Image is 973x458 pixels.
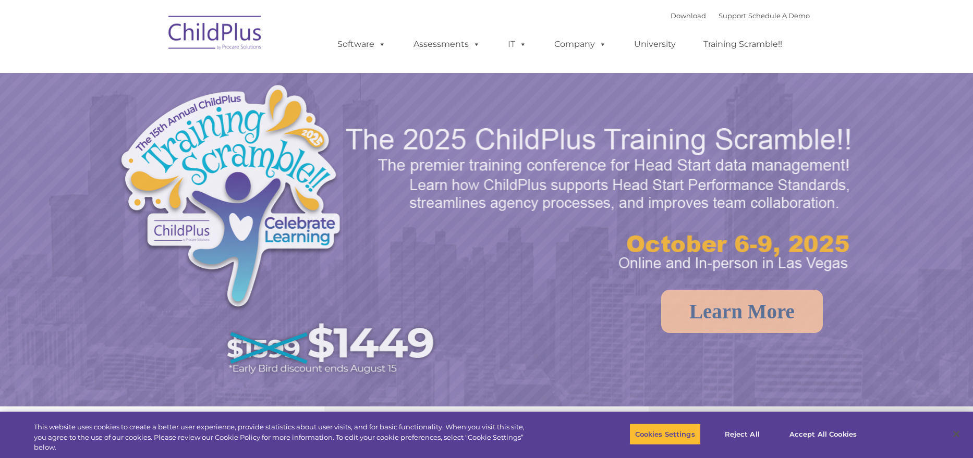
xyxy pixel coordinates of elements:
a: Software [327,34,396,55]
a: IT [497,34,537,55]
a: Training Scramble!! [693,34,793,55]
button: Accept All Cookies [784,423,862,445]
div: This website uses cookies to create a better user experience, provide statistics about user visit... [34,422,535,453]
a: Schedule A Demo [748,11,810,20]
button: Reject All [710,423,775,445]
a: Assessments [403,34,491,55]
button: Close [945,423,968,445]
a: Learn More [661,290,823,333]
img: ChildPlus by Procare Solutions [163,8,267,60]
font: | [671,11,810,20]
a: Download [671,11,706,20]
a: Company [544,34,617,55]
button: Cookies Settings [629,423,701,445]
a: University [624,34,686,55]
a: Support [719,11,746,20]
